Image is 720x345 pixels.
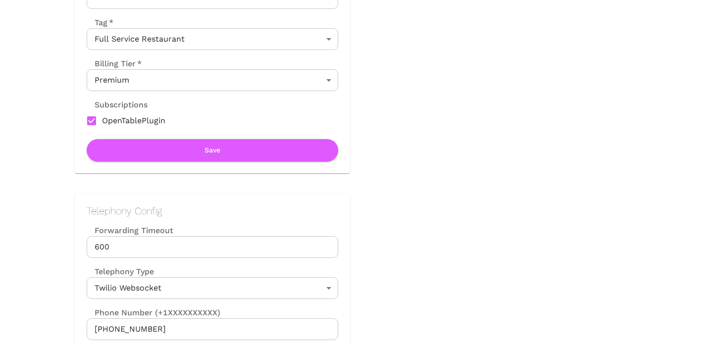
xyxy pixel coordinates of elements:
button: Save [87,139,338,161]
label: Subscriptions [87,99,148,110]
div: Twilio Websocket [87,277,338,299]
div: Full Service Restaurant [87,28,338,50]
div: Premium [87,69,338,91]
label: Forwarding Timeout [87,225,338,236]
label: Telephony Type [87,266,154,277]
label: Phone Number (+1XXXXXXXXXX) [87,307,338,318]
h2: Telephony Config [87,205,338,217]
span: OpenTablePlugin [102,115,165,127]
label: Billing Tier [87,58,142,69]
label: Tag [87,17,113,28]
